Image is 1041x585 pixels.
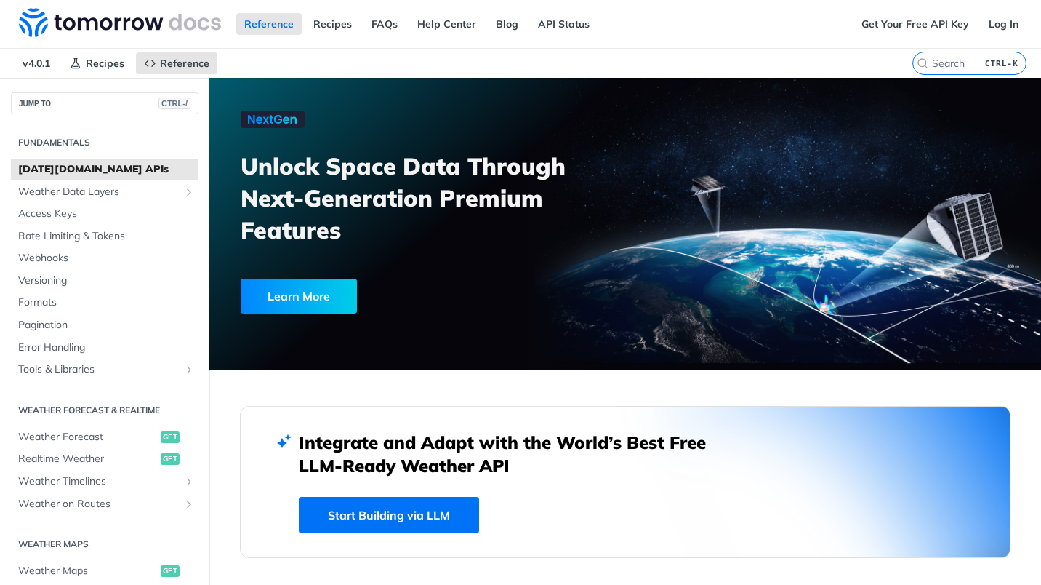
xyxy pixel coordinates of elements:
[18,207,195,221] span: Access Keys
[488,13,526,35] a: Blog
[18,251,195,266] span: Webhooks
[18,318,195,333] span: Pagination
[11,136,198,149] h2: Fundamentals
[11,203,198,225] a: Access Keys
[11,337,198,359] a: Error Handling
[161,453,180,465] span: get
[18,497,180,512] span: Weather on Routes
[11,359,198,381] a: Tools & LibrariesShow subpages for Tools & Libraries
[86,57,124,70] span: Recipes
[11,181,198,203] a: Weather Data LayersShow subpages for Weather Data Layers
[11,270,198,292] a: Versioning
[11,538,198,551] h2: Weather Maps
[18,430,157,445] span: Weather Forecast
[183,364,195,375] button: Show subpages for Tools & Libraries
[158,97,190,109] span: CTRL-/
[18,362,180,377] span: Tools & Libraries
[241,279,560,314] a: Learn More
[409,13,484,35] a: Help Center
[236,13,302,35] a: Reference
[18,274,195,288] span: Versioning
[183,476,195,488] button: Show subpages for Weather Timelines
[981,56,1022,71] kbd: CTRL-K
[530,13,598,35] a: API Status
[18,295,195,310] span: Formats
[11,404,198,417] h2: Weather Forecast & realtime
[18,341,195,355] span: Error Handling
[161,565,180,577] span: get
[19,8,221,37] img: Tomorrow.io Weather API Docs
[136,52,217,74] a: Reference
[11,426,198,448] a: Weather Forecastget
[18,185,180,199] span: Weather Data Layers
[18,474,180,489] span: Weather Timelines
[11,448,198,470] a: Realtime Weatherget
[299,431,728,477] h2: Integrate and Adapt with the World’s Best Free LLM-Ready Weather API
[15,52,58,74] span: v4.0.1
[62,52,132,74] a: Recipes
[241,279,357,314] div: Learn More
[183,186,195,198] button: Show subpages for Weather Data Layers
[11,471,198,493] a: Weather TimelinesShow subpages for Weather Timelines
[363,13,406,35] a: FAQs
[241,111,305,128] img: NextGen
[11,247,198,269] a: Webhooks
[241,150,641,246] h3: Unlock Space Data Through Next-Generation Premium Features
[305,13,360,35] a: Recipes
[11,92,198,114] button: JUMP TOCTRL-/
[299,497,479,533] a: Start Building via LLM
[11,560,198,582] a: Weather Mapsget
[11,314,198,336] a: Pagination
[18,452,157,466] span: Realtime Weather
[853,13,977,35] a: Get Your Free API Key
[18,162,195,177] span: [DATE][DOMAIN_NAME] APIs
[183,498,195,510] button: Show subpages for Weather on Routes
[917,57,928,69] svg: Search
[11,226,198,247] a: Rate Limiting & Tokens
[11,159,198,180] a: [DATE][DOMAIN_NAME] APIs
[18,229,195,244] span: Rate Limiting & Tokens
[160,57,209,70] span: Reference
[11,493,198,515] a: Weather on RoutesShow subpages for Weather on Routes
[981,13,1026,35] a: Log In
[161,431,180,443] span: get
[18,564,157,578] span: Weather Maps
[11,292,198,314] a: Formats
